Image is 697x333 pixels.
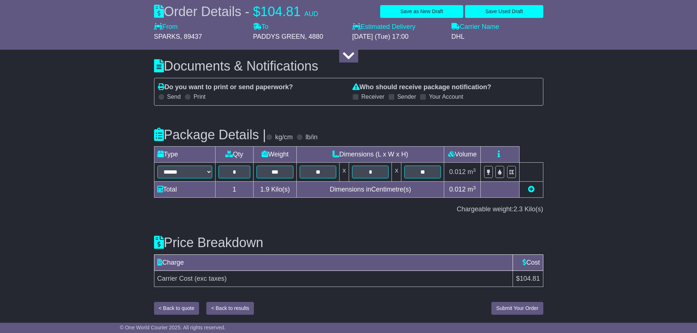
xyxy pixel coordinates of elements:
[528,186,535,193] a: Add new item
[154,182,215,198] td: Total
[154,147,215,163] td: Type
[154,4,318,19] div: Order Details -
[195,275,227,282] span: (exc taxes)
[392,163,401,182] td: x
[206,302,254,315] button: < Back to results
[380,5,463,18] button: Save as New Draft
[154,33,180,40] span: SPARKS
[444,147,481,163] td: Volume
[305,33,323,40] span: , 4880
[513,254,543,270] td: Cost
[304,10,318,18] span: AUD
[254,147,297,163] td: Weight
[157,275,193,282] span: Carrier Cost
[154,235,543,250] h3: Price Breakdown
[468,168,476,175] span: m
[154,302,199,315] button: < Back to quote
[352,23,444,31] label: Estimated Delivery
[253,4,261,19] span: $
[297,182,444,198] td: Dimensions in Centimetre(s)
[120,325,226,330] span: © One World Courier 2025. All rights reserved.
[451,33,543,41] div: DHL
[154,59,543,73] h3: Documents & Notifications
[180,33,202,40] span: , 89437
[449,168,466,175] span: 0.012
[352,33,444,41] div: [DATE] (Tue) 17:00
[275,133,293,141] label: kg/cm
[297,147,444,163] td: Dimensions (L x W x H)
[473,185,476,190] sup: 3
[468,186,476,193] span: m
[167,93,181,100] label: Send
[253,23,269,31] label: To
[215,182,254,198] td: 1
[513,205,522,213] span: 2.3
[306,133,318,141] label: lb/in
[253,33,305,40] span: PADDYS GREEN
[154,23,178,31] label: From
[154,128,266,142] h3: Package Details |
[397,93,416,100] label: Sender
[496,305,538,311] span: Submit Your Order
[194,93,206,100] label: Print
[254,182,297,198] td: Kilo(s)
[361,93,385,100] label: Receiver
[473,167,476,173] sup: 3
[451,23,499,31] label: Carrier Name
[340,163,349,182] td: x
[516,275,540,282] span: $104.81
[154,254,513,270] td: Charge
[215,147,254,163] td: Qty
[491,302,543,315] button: Submit Your Order
[260,186,269,193] span: 1.9
[352,83,491,91] label: Who should receive package notification?
[429,93,463,100] label: Your Account
[158,83,293,91] label: Do you want to print or send paperwork?
[261,4,301,19] span: 104.81
[449,186,466,193] span: 0.012
[465,5,543,18] button: Save Used Draft
[154,205,543,213] div: Chargeable weight: Kilo(s)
